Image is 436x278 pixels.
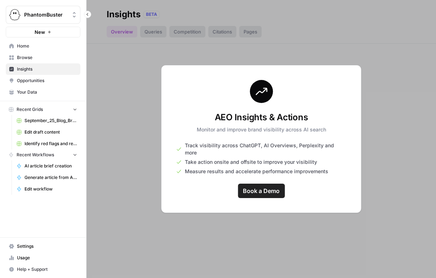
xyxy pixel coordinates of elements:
a: Insights [6,63,80,75]
span: Home [17,43,77,49]
span: Take action onsite and offsite to improve your visibility [185,158,317,166]
a: Edit workflow [13,183,80,195]
button: Recent Grids [6,104,80,115]
span: PhantomBuster [24,11,68,18]
span: Browse [17,54,77,61]
img: PhantomBuster Logo [8,8,21,21]
a: Edit draft content [13,126,80,138]
a: Home [6,40,80,52]
span: Identify red flags and rewrite: Brand alignment editor Grid [25,140,77,147]
span: September_25_Blog_Briefs.csv [25,117,77,124]
button: Help + Support [6,264,80,275]
h3: AEO Insights & Actions [197,112,326,123]
a: Book a Demo [238,184,285,198]
span: Usage [17,255,77,261]
button: New [6,27,80,37]
span: Measure results and accelerate performance improvements [185,168,328,175]
a: Your Data [6,86,80,98]
p: Monitor and improve brand visibility across AI search [197,126,326,133]
a: AI article brief creation [13,160,80,172]
span: Help + Support [17,266,77,273]
span: Your Data [17,89,77,95]
a: Browse [6,52,80,63]
span: AI article brief creation [25,163,77,169]
span: Track visibility across ChatGPT, AI Overviews, Perplexity and more [185,142,347,156]
span: New [35,28,45,36]
a: Generate article from AI brief- final [13,172,80,183]
span: Insights [17,66,77,72]
span: Book a Demo [243,187,280,195]
span: Generate article from AI brief- final [25,174,77,181]
span: Settings [17,243,77,250]
span: Recent Workflows [17,152,54,158]
span: Opportunities [17,77,77,84]
a: Identify red flags and rewrite: Brand alignment editor Grid [13,138,80,149]
a: Opportunities [6,75,80,86]
a: Settings [6,241,80,252]
a: Usage [6,252,80,264]
button: Workspace: PhantomBuster [6,6,80,24]
button: Recent Workflows [6,149,80,160]
span: Edit draft content [25,129,77,135]
a: September_25_Blog_Briefs.csv [13,115,80,126]
span: Recent Grids [17,106,43,113]
span: Edit workflow [25,186,77,192]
